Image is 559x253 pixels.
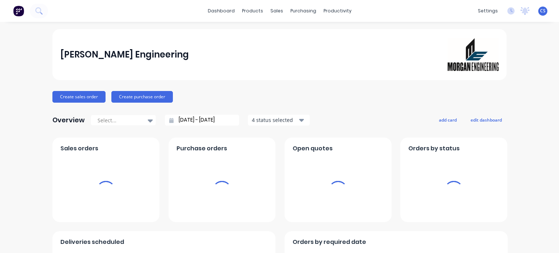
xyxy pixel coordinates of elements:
button: add card [434,115,461,124]
img: Factory [13,5,24,16]
div: sales [267,5,287,16]
button: Create sales order [52,91,106,103]
button: edit dashboard [466,115,507,124]
div: [PERSON_NAME] Engineering [60,47,189,62]
div: Overview [52,113,85,127]
span: Sales orders [60,144,98,153]
button: 4 status selected [248,115,310,126]
span: CS [540,8,546,14]
img: Morgan Engineering [448,38,499,71]
span: Purchase orders [177,144,227,153]
span: Orders by required date [293,238,366,246]
span: Open quotes [293,144,333,153]
span: Deliveries scheduled [60,238,124,246]
div: purchasing [287,5,320,16]
div: 4 status selected [252,116,298,124]
div: products [238,5,267,16]
button: Create purchase order [111,91,173,103]
div: settings [474,5,501,16]
div: productivity [320,5,355,16]
span: Orders by status [408,144,460,153]
a: dashboard [204,5,238,16]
